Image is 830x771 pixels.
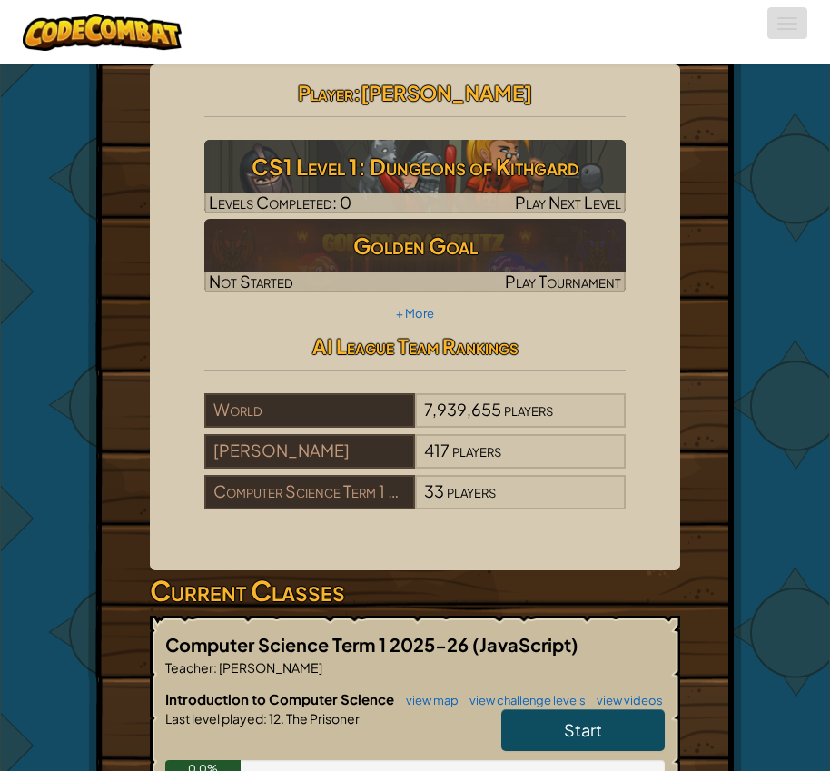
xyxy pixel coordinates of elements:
[361,80,532,105] span: [PERSON_NAME]
[588,693,663,707] a: view videos
[209,192,351,213] span: Levels Completed: 0
[267,710,284,727] span: 12.
[204,492,626,513] a: Computer Science Term 1 2025-2633players
[204,140,626,213] img: CS1 Level 1: Dungeons of Kithgard
[424,480,444,501] span: 33
[204,225,626,266] h3: Golden Goal
[204,434,415,469] div: [PERSON_NAME]
[504,399,553,420] span: players
[353,80,361,105] span: :
[23,14,182,51] img: CodeCombat logo
[472,633,578,656] span: (JavaScript)
[204,219,626,292] img: Golden Goal
[150,570,680,611] h3: Current Classes
[424,440,450,460] span: 417
[460,693,586,707] a: view challenge levels
[217,659,322,676] span: [PERSON_NAME]
[165,659,213,676] span: Teacher
[204,140,626,213] a: Play Next Level
[165,690,397,707] span: Introduction to Computer Science
[515,192,621,213] span: Play Next Level
[165,633,472,656] span: Computer Science Term 1 2025-26
[505,271,621,292] span: Play Tournament
[204,451,626,472] a: [PERSON_NAME]417players
[204,393,415,428] div: World
[204,410,626,431] a: World7,939,655players
[165,710,263,727] span: Last level played
[284,710,360,727] span: The Prisoner
[452,440,501,460] span: players
[204,146,626,187] h3: CS1 Level 1: Dungeons of Kithgard
[397,693,459,707] a: view map
[263,710,267,727] span: :
[447,480,496,501] span: players
[564,719,602,740] span: Start
[396,306,434,321] a: + More
[204,475,415,509] div: Computer Science Term 1 2025-26
[298,80,353,105] span: Player
[424,399,501,420] span: 7,939,655
[204,219,626,292] a: Golden GoalNot StartedPlay Tournament
[209,271,293,292] span: Not Started
[312,333,519,359] span: AI League Team Rankings
[213,659,217,676] span: :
